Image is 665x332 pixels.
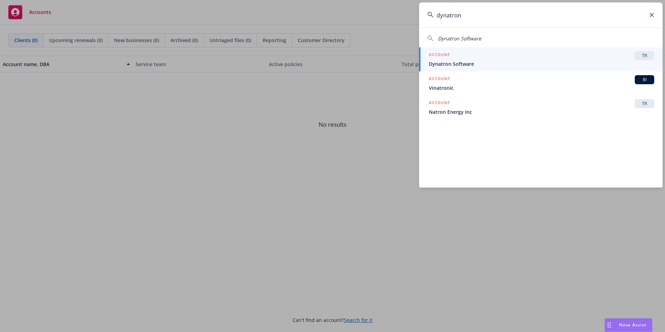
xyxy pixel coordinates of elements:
[429,108,654,116] span: Natron Energy Inc
[419,71,663,95] a: ACCOUNTBIVinatronic
[438,35,481,42] span: Dynatron Software
[619,322,647,328] span: Nova Assist
[429,51,450,60] h5: ACCOUNT
[638,77,651,83] span: BI
[429,99,450,108] h5: ACCOUNT
[604,318,652,332] button: Nova Assist
[419,2,663,27] input: Search...
[638,101,651,107] span: TR
[429,84,654,92] span: Vinatronic
[419,47,663,71] a: ACCOUNTTRDynatron Software
[419,95,663,119] a: ACCOUNTTRNatron Energy Inc
[429,75,450,84] h5: ACCOUNT
[605,318,614,332] div: Drag to move
[429,60,654,68] span: Dynatron Software
[638,53,651,59] span: TR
